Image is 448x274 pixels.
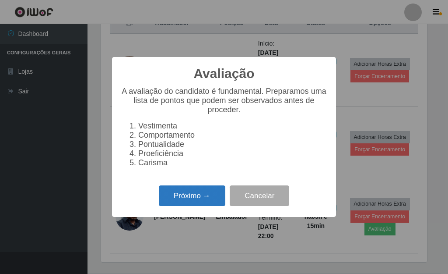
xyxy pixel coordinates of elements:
[230,185,289,206] button: Cancelar
[194,66,255,82] h2: Avaliação
[138,131,327,140] li: Comportamento
[138,158,327,167] li: Carisma
[159,185,225,206] button: Próximo →
[121,87,327,114] p: A avaliação do candidato é fundamental. Preparamos uma lista de pontos que podem ser observados a...
[138,140,327,149] li: Pontualidade
[138,121,327,131] li: Vestimenta
[138,149,327,158] li: Proeficiência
